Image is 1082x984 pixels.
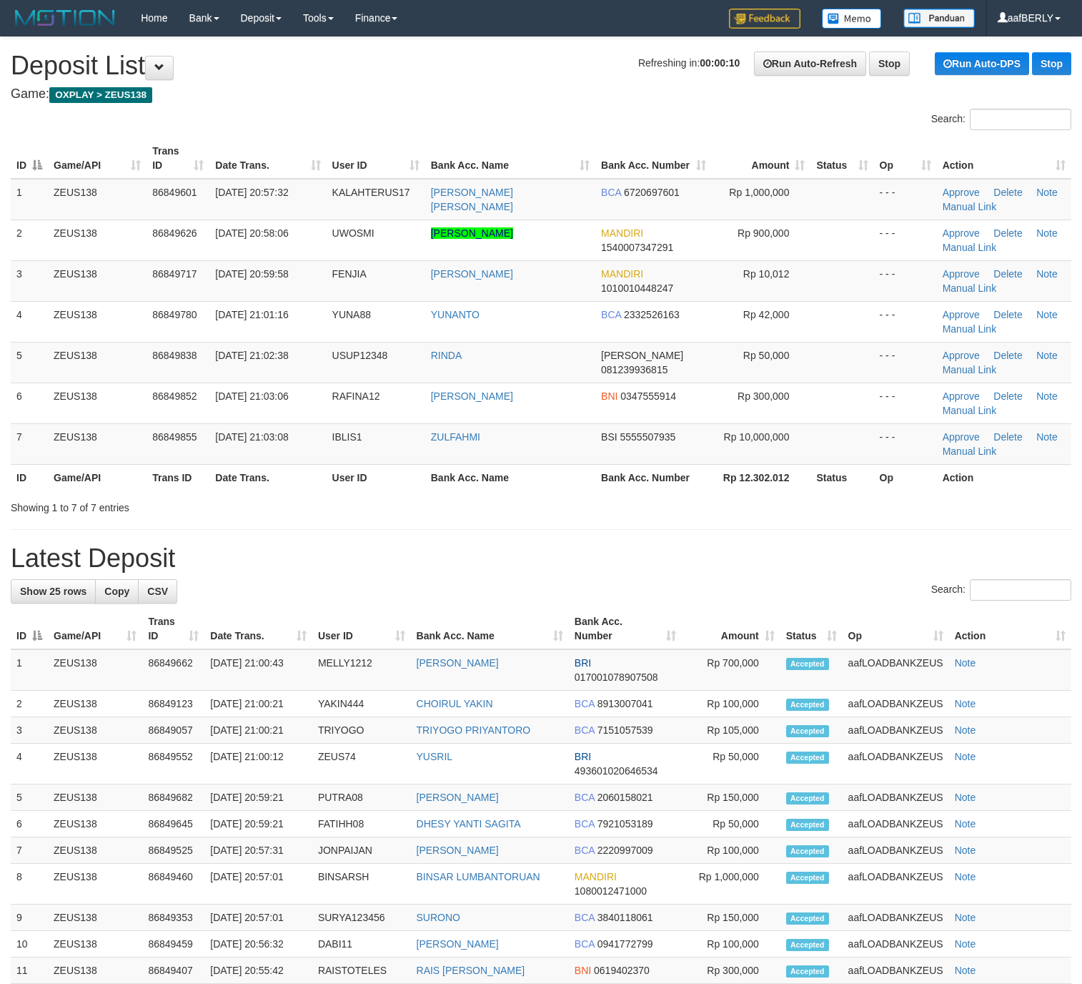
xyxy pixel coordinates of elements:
td: ZEUS74 [312,744,411,784]
a: Note [955,657,976,669]
td: aafLOADBANKZEUS [843,717,949,744]
span: YUNA88 [332,309,371,320]
th: Status: activate to sort column ascending [780,609,843,649]
td: ZEUS138 [48,179,147,220]
span: RAFINA12 [332,390,380,402]
th: Op: activate to sort column ascending [843,609,949,649]
span: MANDIRI [601,227,643,239]
a: YUSRIL [417,751,453,762]
span: 86849601 [152,187,197,198]
td: 86849525 [142,837,204,864]
span: Accepted [786,939,829,951]
td: [DATE] 20:57:01 [204,905,312,931]
td: Rp 150,000 [682,784,780,811]
td: [DATE] 21:00:21 [204,691,312,717]
td: ZEUS138 [48,301,147,342]
td: YAKIN444 [312,691,411,717]
td: Rp 105,000 [682,717,780,744]
td: 6 [11,811,48,837]
td: ZEUS138 [48,649,142,691]
span: Copy 0941772799 to clipboard [597,938,653,950]
td: 86849662 [142,649,204,691]
td: 4 [11,744,48,784]
strong: 00:00:10 [700,57,740,69]
td: 2 [11,220,48,260]
a: Note [955,938,976,950]
a: Note [955,871,976,882]
td: Rp 50,000 [682,744,780,784]
th: Date Trans. [209,464,326,491]
td: ZEUS138 [48,784,142,811]
span: Copy 0619402370 to clipboard [594,965,650,976]
td: ZEUS138 [48,342,147,383]
td: ZEUS138 [48,744,142,784]
span: Copy 081239936815 to clipboard [601,364,667,375]
td: Rp 1,000,000 [682,864,780,905]
td: aafLOADBANKZEUS [843,837,949,864]
td: - - - [874,423,937,464]
td: ZEUS138 [48,220,147,260]
th: Amount: activate to sort column ascending [682,609,780,649]
td: 86849057 [142,717,204,744]
span: [DATE] 20:59:58 [215,268,288,280]
span: UWOSMI [332,227,374,239]
td: ZEUS138 [48,864,142,905]
a: Manual Link [943,282,997,294]
td: Rp 300,000 [682,958,780,984]
a: Delete [993,187,1022,198]
a: SURONO [417,912,460,923]
td: aafLOADBANKZEUS [843,649,949,691]
a: Run Auto-DPS [935,52,1029,75]
input: Search: [970,109,1071,130]
span: BRI [575,751,591,762]
span: IBLIS1 [332,431,362,443]
span: BCA [575,698,595,709]
a: CHOIRUL YAKIN [417,698,493,709]
span: Accepted [786,845,829,857]
span: Rp 10,012 [743,268,790,280]
a: [PERSON_NAME] [417,657,499,669]
td: aafLOADBANKZEUS [843,905,949,931]
th: Bank Acc. Number: activate to sort column ascending [569,609,683,649]
span: BNI [601,390,617,402]
span: Accepted [786,699,829,711]
span: Accepted [786,658,829,670]
span: Copy 7921053189 to clipboard [597,818,653,830]
td: 5 [11,342,48,383]
span: Copy [104,586,129,597]
a: Delete [993,309,1022,320]
img: MOTION_logo.png [11,7,119,29]
a: YUNANTO [431,309,480,320]
a: Approve [943,431,980,443]
span: BCA [575,938,595,950]
td: Rp 100,000 [682,931,780,958]
td: - - - [874,179,937,220]
td: [DATE] 20:56:32 [204,931,312,958]
span: Copy 7151057539 to clipboard [597,724,653,736]
th: Trans ID [147,464,209,491]
th: ID [11,464,48,491]
span: 86849717 [152,268,197,280]
span: Accepted [786,912,829,925]
span: BRI [575,657,591,669]
a: DHESY YANTI SAGITA [417,818,521,830]
td: DABI11 [312,931,411,958]
td: RAISTOTELES [312,958,411,984]
td: 5 [11,784,48,811]
a: Stop [1032,52,1071,75]
span: MANDIRI [601,268,643,280]
span: Copy 8913007041 to clipboard [597,698,653,709]
th: Bank Acc. Name: activate to sort column ascending [411,609,569,649]
th: Date Trans.: activate to sort column ascending [204,609,312,649]
th: Action [937,464,1071,491]
td: aafLOADBANKZEUS [843,811,949,837]
td: 4 [11,301,48,342]
span: Copy 2332526163 to clipboard [624,309,680,320]
a: Note [955,912,976,923]
span: Copy 2220997009 to clipboard [597,845,653,856]
a: Manual Link [943,323,997,335]
a: Delete [993,431,1022,443]
span: 86849855 [152,431,197,443]
a: BINSAR LUMBANTORUAN [417,871,540,882]
a: Note [955,818,976,830]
